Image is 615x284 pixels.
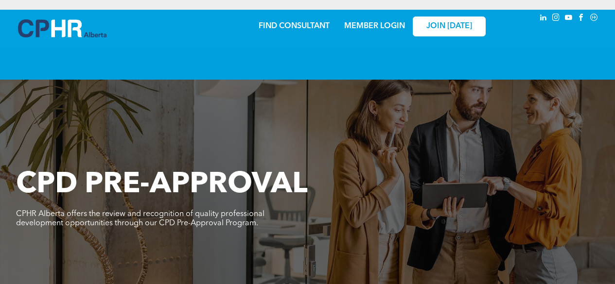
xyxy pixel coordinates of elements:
[344,22,405,30] a: MEMBER LOGIN
[16,170,308,200] span: CPD PRE-APPROVAL
[551,12,562,25] a: instagram
[259,22,330,30] a: FIND CONSULTANT
[563,12,574,25] a: youtube
[18,19,106,37] img: A blue and white logo for cp alberta
[426,22,472,31] span: JOIN [DATE]
[576,12,587,25] a: facebook
[16,210,264,227] span: CPHR Alberta offers the review and recognition of quality professional development opportunities ...
[538,12,549,25] a: linkedin
[413,17,486,36] a: JOIN [DATE]
[589,12,599,25] a: Social network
